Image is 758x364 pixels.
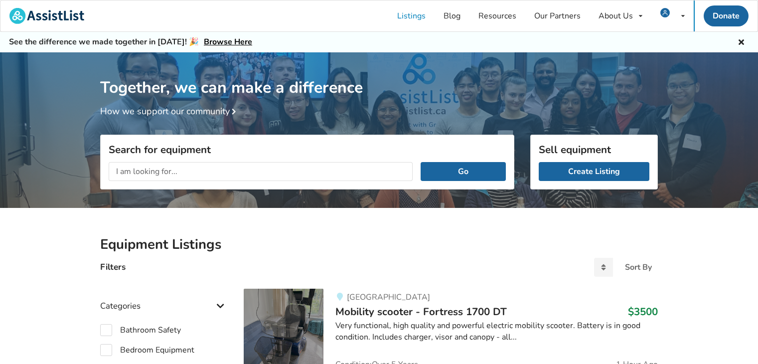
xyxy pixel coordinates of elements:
[109,162,413,181] input: I am looking for...
[9,8,84,24] img: assistlist-logo
[100,236,658,253] h2: Equipment Listings
[599,12,633,20] div: About Us
[704,5,749,26] a: Donate
[625,263,652,271] div: Sort By
[628,305,658,318] h3: $3500
[347,292,430,303] span: [GEOGRAPHIC_DATA]
[435,0,469,31] a: Blog
[421,162,506,181] button: Go
[539,143,649,156] h3: Sell equipment
[100,281,228,316] div: Categories
[335,305,507,319] span: Mobility scooter - Fortress 1700 DT
[525,0,590,31] a: Our Partners
[109,143,506,156] h3: Search for equipment
[100,324,181,336] label: Bathroom Safety
[100,261,126,273] h4: Filters
[100,344,194,356] label: Bedroom Equipment
[100,105,240,117] a: How we support our community
[335,320,658,343] div: Very functional, high quality and powerful electric mobility scooter. Battery is in good conditio...
[469,0,525,31] a: Resources
[204,36,252,47] a: Browse Here
[388,0,435,31] a: Listings
[9,37,252,47] h5: See the difference we made together in [DATE]! 🎉
[100,52,658,98] h1: Together, we can make a difference
[660,8,670,17] img: user icon
[539,162,649,181] a: Create Listing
